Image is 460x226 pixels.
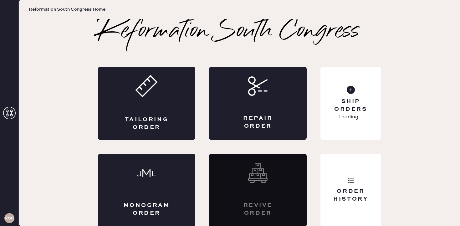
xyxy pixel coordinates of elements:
[29,6,105,13] span: Reformation South Congress Home
[234,115,282,130] div: Repair Order
[234,202,282,217] div: Revive order
[98,19,360,44] h2: Reformation South Congress
[4,216,14,220] h3: RSCA
[123,202,171,217] div: Monogram Order
[338,113,363,121] p: Loading...
[123,116,171,131] div: Tailoring Order
[325,187,376,203] div: Order History
[325,98,376,113] div: Ship Orders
